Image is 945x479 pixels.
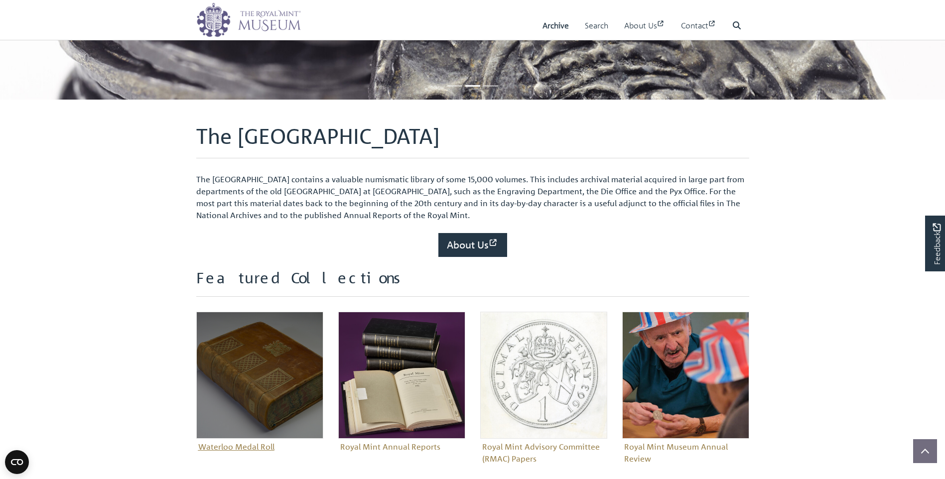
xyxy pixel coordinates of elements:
[5,450,29,474] button: Open CMP widget
[338,312,465,439] img: Royal Mint Annual Reports
[681,11,716,40] a: Contact
[196,312,323,439] img: Waterloo Medal Roll
[480,312,607,467] a: Royal Mint Advisory Committee (RMAC) PapersRoyal Mint Advisory Committee (RMAC) Papers
[196,173,749,221] p: The [GEOGRAPHIC_DATA] contains a valuable numismatic library of some 15,000 volumes. This include...
[196,2,301,37] img: logo_wide.png
[338,312,465,455] a: Royal Mint Annual ReportsRoyal Mint Annual Reports
[925,216,945,271] a: Would you like to provide feedback?
[622,312,749,467] a: Royal Mint Museum Annual ReviewRoyal Mint Museum Annual Review
[438,233,507,257] a: About Us
[624,11,665,40] a: About Us
[622,312,749,439] img: Royal Mint Museum Annual Review
[913,439,937,463] button: Scroll to top
[196,123,749,158] h1: The [GEOGRAPHIC_DATA]
[480,312,607,439] img: Royal Mint Advisory Committee (RMAC) Papers
[542,11,569,40] a: Archive
[196,312,323,455] a: Waterloo Medal RollWaterloo Medal Roll
[931,223,943,264] span: Feedback
[196,269,749,297] h2: Featured Collections
[585,11,608,40] a: Search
